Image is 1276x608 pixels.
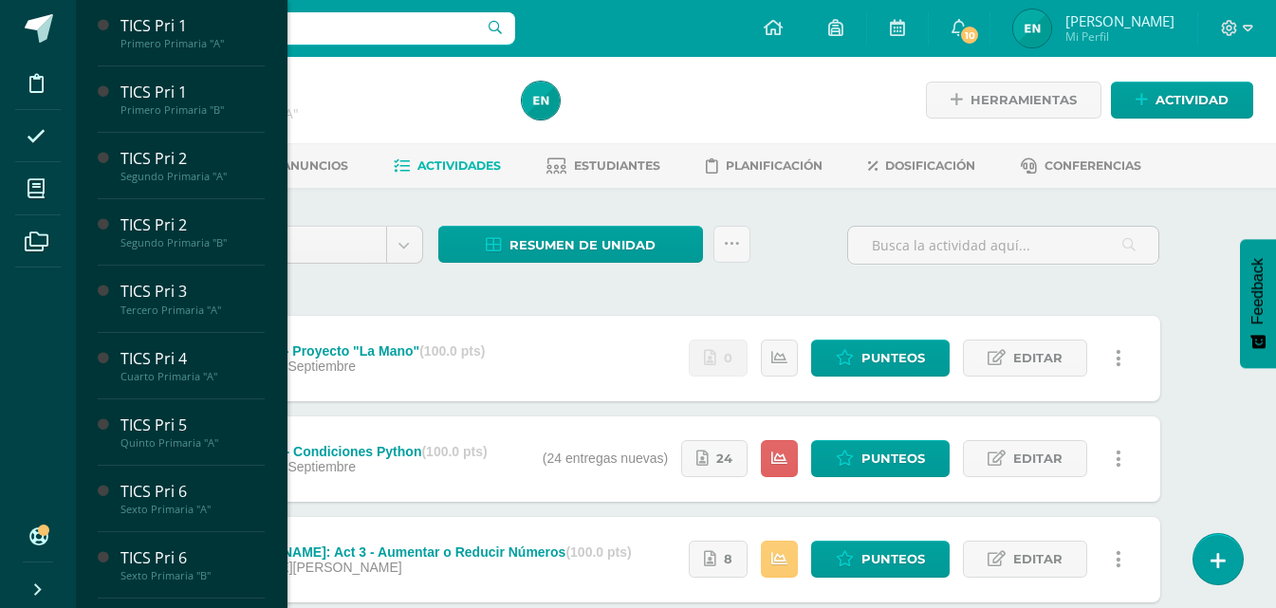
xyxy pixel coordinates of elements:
span: Actividad [1156,83,1229,118]
a: Punteos [811,541,950,578]
span: Editar [1013,441,1063,476]
a: Punteos [811,440,950,477]
a: TICS Pri 3Tercero Primaria "A" [120,281,265,316]
div: Quinto Primaria "A" [120,436,265,450]
div: Sexto Primaria "A" [120,503,265,516]
img: 00bc85849806240248e66f61f9775644.png [522,82,560,120]
a: TICS Pri 2Segundo Primaria "B" [120,214,265,249]
a: Punteos [811,340,950,377]
span: Editar [1013,542,1063,577]
a: TICS Pri 6Sexto Primaria "B" [120,547,265,582]
div: TEC: Act 5 - Condiciones Python [214,444,487,459]
a: TICS Pri 4Cuarto Primaria "A" [120,348,265,383]
span: Punteos [861,542,925,577]
div: Segundo Primaria "B" [120,236,265,249]
div: TICS Pri 3 [120,281,265,303]
div: [PERSON_NAME]: Act 3 - Aumentar o Reducir Números [214,544,631,560]
strong: (100.0 pts) [565,544,631,560]
span: Unidad 4 [208,227,372,263]
div: TICS Pri 6 [120,481,265,503]
a: Planificación [706,151,823,181]
div: TICS Pri 5 [120,415,265,436]
div: TICS Pri 1 [120,82,265,103]
a: 8 [689,541,748,578]
a: Unidad 4 [194,227,422,263]
a: Actividades [394,151,501,181]
span: Estudiantes [574,158,660,173]
span: 10 [959,25,980,46]
span: Punteos [861,441,925,476]
span: 8 [724,542,732,577]
a: TICS Pri 1Primero Primaria "A" [120,15,265,50]
span: 24 [716,441,732,476]
div: TICS Pri 6 [120,547,265,569]
span: Planificación [726,158,823,173]
span: Conferencias [1045,158,1141,173]
a: 24 [681,440,748,477]
div: Cuarto Primaria "A" [120,370,265,383]
div: TICS Pri 4 [120,348,265,370]
div: Segundo Primaria "A" [120,170,265,183]
span: Herramientas [971,83,1077,118]
span: Punteos [861,341,925,376]
div: Décimo Bachillerato 'A' [148,104,499,122]
span: [DATE][PERSON_NAME] [251,560,402,575]
button: Feedback - Mostrar encuesta [1240,239,1276,368]
h1: TICS Bach IV [148,78,499,104]
span: [PERSON_NAME] [1065,11,1174,30]
span: Resumen de unidad [509,228,656,263]
strong: (100.0 pts) [419,343,485,359]
a: TICS Pri 5Quinto Primaria "A" [120,415,265,450]
div: Tercero Primaria "A" [120,304,265,317]
strong: (100.0 pts) [421,444,487,459]
a: Anuncios [256,151,348,181]
div: Primero Primaria "A" [120,37,265,50]
span: 10 de Septiembre [251,359,357,374]
a: Herramientas [926,82,1101,119]
a: Conferencias [1021,151,1141,181]
span: Anuncios [282,158,348,173]
span: Mi Perfil [1065,28,1174,45]
span: 03 de Septiembre [251,459,357,474]
span: 0 [724,341,732,376]
div: TICS Pri 1 [120,15,265,37]
div: TICS Pri 2 [120,148,265,170]
input: Busca un usuario... [88,12,515,45]
div: ROB: Act 6- Proyecto "La Mano" [214,343,485,359]
div: Primero Primaria "B" [120,103,265,117]
a: TICS Pri 2Segundo Primaria "A" [120,148,265,183]
span: Feedback [1249,258,1267,324]
div: Sexto Primaria "B" [120,569,265,582]
a: Estudiantes [546,151,660,181]
span: Editar [1013,341,1063,376]
a: Dosificación [868,151,975,181]
a: TICS Pri 1Primero Primaria "B" [120,82,265,117]
a: No se han realizado entregas [689,340,748,377]
span: Actividades [417,158,501,173]
a: Resumen de unidad [438,226,703,263]
input: Busca la actividad aquí... [848,227,1158,264]
div: TICS Pri 2 [120,214,265,236]
img: 00bc85849806240248e66f61f9775644.png [1013,9,1051,47]
a: TICS Pri 6Sexto Primaria "A" [120,481,265,516]
a: Actividad [1111,82,1253,119]
span: Dosificación [885,158,975,173]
